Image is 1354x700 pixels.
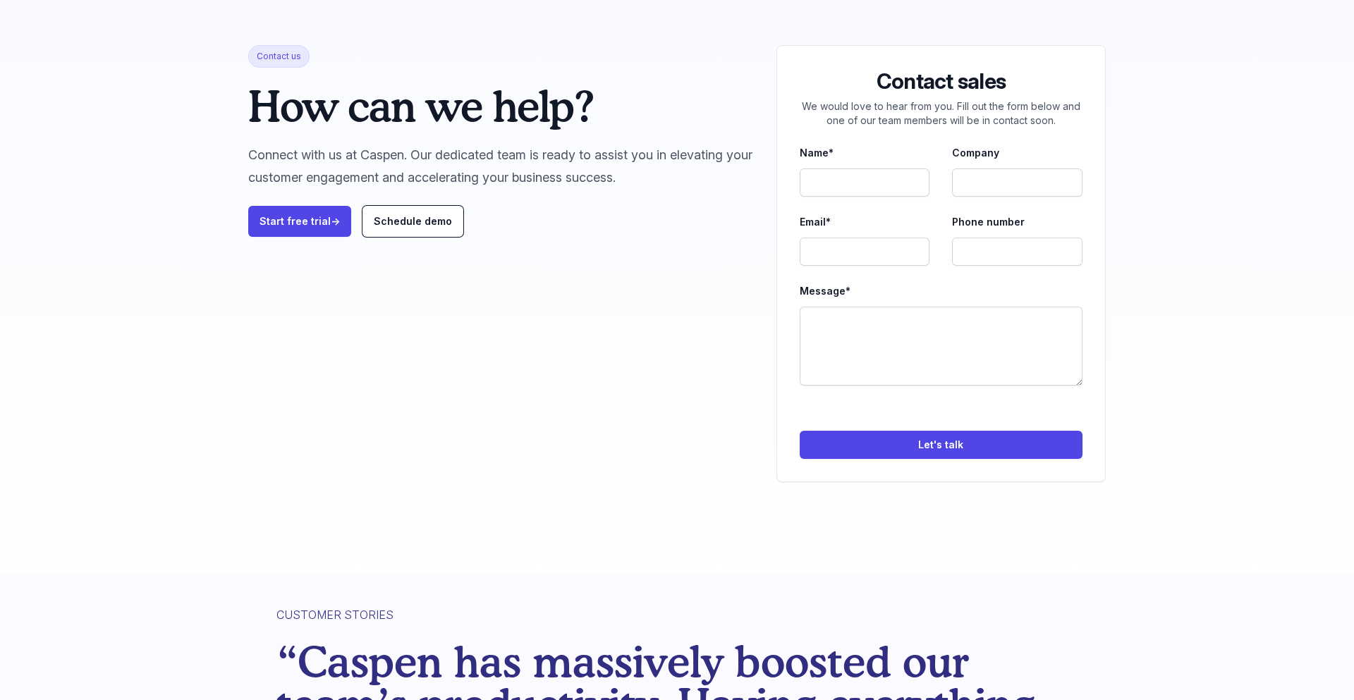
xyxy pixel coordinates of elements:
[248,45,310,68] span: Contact us
[248,85,754,127] h1: How can we help?
[952,145,1082,161] label: Company
[362,206,463,237] a: Schedule demo
[331,215,340,227] span: →
[248,144,754,189] p: Connect with us at Caspen. Our dedicated team is ready to assist you in elevating your customer e...
[800,431,1082,459] button: Let's talk
[952,214,1082,231] label: Phone number
[800,214,930,231] label: Email*
[800,145,930,161] label: Name*
[248,206,351,237] a: Start free trial
[800,283,1082,300] label: Message*
[374,215,452,227] span: Schedule demo
[800,68,1082,94] h2: Contact sales
[276,606,1078,623] div: CUSTOMER STORIES
[800,99,1082,128] p: We would love to hear from you. Fill out the form below and one of our team members will be in co...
